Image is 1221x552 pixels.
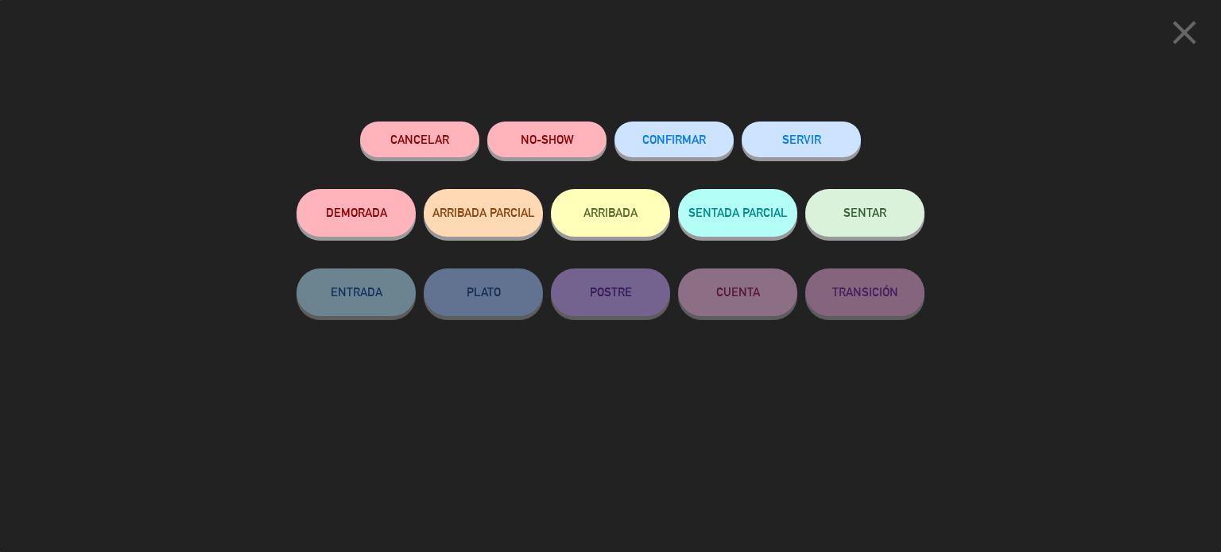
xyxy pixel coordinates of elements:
button: POSTRE [551,268,670,316]
button: SENTADA PARCIAL [678,189,797,237]
button: ARRIBADA [551,189,670,237]
span: CONFIRMAR [642,133,706,146]
button: NO-SHOW [487,122,607,157]
span: SENTAR [843,206,886,219]
button: DEMORADA [297,189,416,237]
button: Cancelar [360,122,479,157]
span: ARRIBADA PARCIAL [432,206,535,219]
button: TRANSICIÓN [805,268,924,316]
button: PLATO [424,268,543,316]
button: CUENTA [678,268,797,316]
i: close [1165,13,1204,52]
button: ENTRADA [297,268,416,316]
button: SERVIR [742,122,861,157]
